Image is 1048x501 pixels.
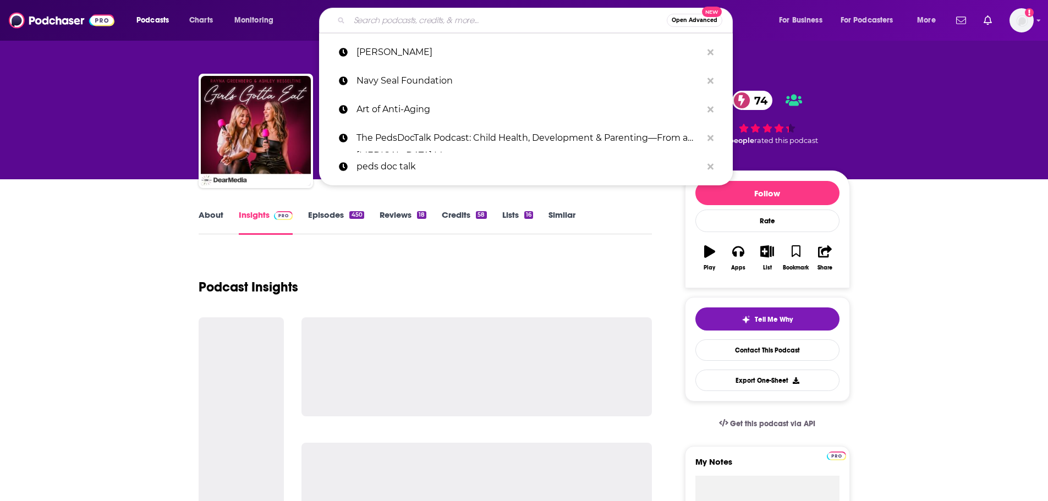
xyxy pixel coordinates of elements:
img: User Profile [1009,8,1034,32]
span: Open Advanced [672,18,717,23]
a: The PedsDocTalk Podcast: Child Health, Development & Parenting—From a [MEDICAL_DATA] Mom [319,124,733,152]
button: Apps [724,238,753,278]
div: Apps [731,265,745,271]
a: 74 [732,91,773,110]
h1: Podcast Insights [199,279,298,295]
span: 29 people [718,136,754,145]
img: Girls Gotta Eat [201,76,311,186]
button: open menu [833,12,909,29]
div: 450 [349,211,364,219]
input: Search podcasts, credits, & more... [349,12,667,29]
button: Show profile menu [1009,8,1034,32]
span: More [917,13,936,28]
p: The PedsDocTalk Podcast: Child Health, Development & Parenting—From a Pediatrician Mom [356,124,702,152]
span: Tell Me Why [755,315,793,324]
img: Podchaser - Follow, Share and Rate Podcasts [9,10,114,31]
p: peds doc talk [356,152,702,181]
div: 74 29 peoplerated this podcast [685,84,850,152]
a: Get this podcast via API [710,410,825,437]
a: InsightsPodchaser Pro [239,210,293,235]
a: Episodes450 [308,210,364,235]
a: Navy Seal Foundation [319,67,733,95]
div: Share [817,265,832,271]
a: Show notifications dropdown [952,11,970,30]
span: For Business [779,13,822,28]
svg: Add a profile image [1025,8,1034,17]
button: List [753,238,781,278]
label: My Notes [695,456,840,476]
a: Contact This Podcast [695,339,840,361]
span: Get this podcast via API [730,419,815,428]
div: 18 [417,211,426,219]
p: Navy Seal Foundation [356,67,702,95]
div: Search podcasts, credits, & more... [330,8,743,33]
div: 58 [476,211,486,219]
button: open menu [771,12,836,29]
a: Lists16 [502,210,533,235]
button: Open AdvancedNew [667,14,722,27]
button: Play [695,238,724,278]
div: Rate [695,210,840,232]
p: Art of Anti-Aging [356,95,702,124]
a: [PERSON_NAME] [319,38,733,67]
button: Export One-Sheet [695,370,840,391]
a: Pro website [827,450,846,460]
a: About [199,210,223,235]
button: Share [810,238,839,278]
button: open menu [227,12,288,29]
a: Art of Anti-Aging [319,95,733,124]
a: Similar [548,210,575,235]
img: tell me why sparkle [742,315,750,324]
div: 16 [524,211,533,219]
span: 74 [743,91,773,110]
img: Podchaser Pro [827,452,846,460]
p: dhru purohit [356,38,702,67]
a: Charts [182,12,220,29]
span: New [702,7,722,17]
span: rated this podcast [754,136,818,145]
span: Logged in as SimonElement [1009,8,1034,32]
a: Credits58 [442,210,486,235]
button: open menu [129,12,183,29]
button: open menu [909,12,950,29]
div: Play [704,265,715,271]
span: Monitoring [234,13,273,28]
span: Charts [189,13,213,28]
div: Bookmark [783,265,809,271]
button: tell me why sparkleTell Me Why [695,307,840,331]
a: Show notifications dropdown [979,11,996,30]
button: Follow [695,181,840,205]
span: Podcasts [136,13,169,28]
span: For Podcasters [841,13,893,28]
img: Podchaser Pro [274,211,293,220]
a: peds doc talk [319,152,733,181]
div: List [763,265,772,271]
a: Reviews18 [380,210,426,235]
button: Bookmark [782,238,810,278]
